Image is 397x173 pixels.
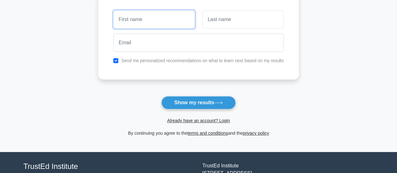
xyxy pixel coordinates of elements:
input: Email [113,34,284,52]
a: terms and conditions [187,131,228,136]
h4: TrustEd Institute [24,162,195,171]
a: privacy policy [243,131,269,136]
input: Last name [202,10,284,29]
div: By continuing you agree to the and the [94,129,303,137]
button: Show my results [161,96,235,109]
label: Send me personalized recommendations on what to learn next based on my results [121,58,284,63]
input: First name [113,10,195,29]
a: Already have an account? Login [167,118,230,123]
